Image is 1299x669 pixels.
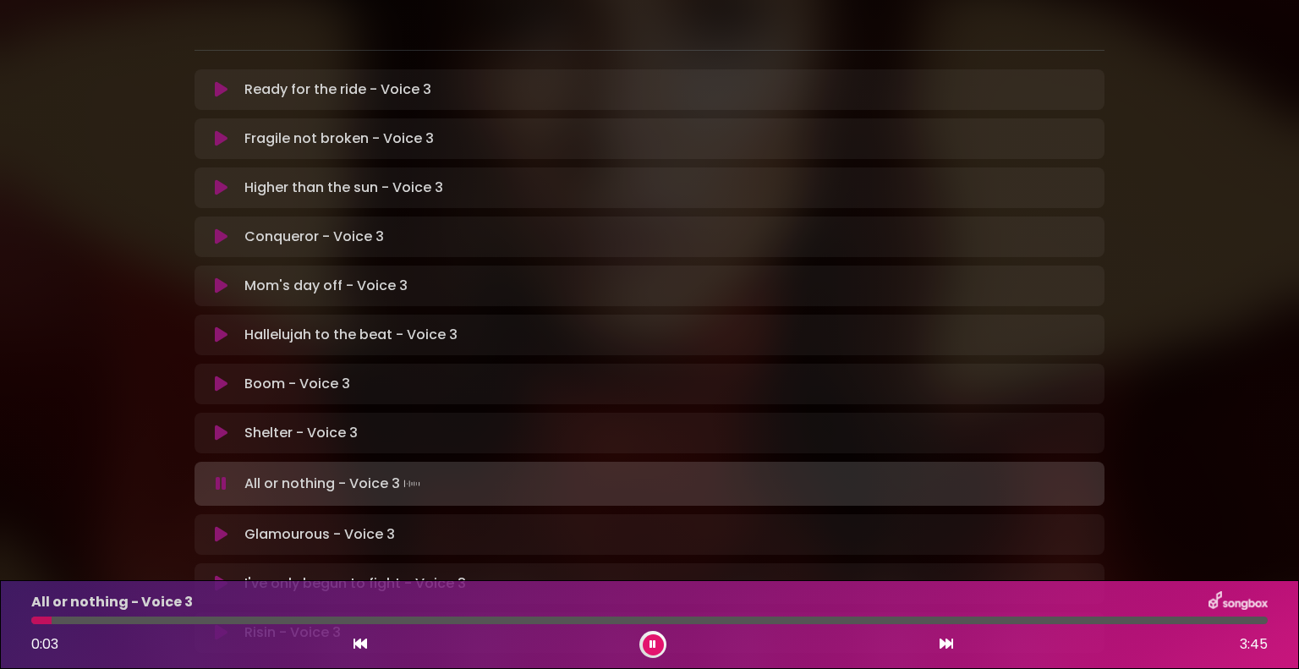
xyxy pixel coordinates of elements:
[244,325,458,345] p: Hallelujah to the beat - Voice 3
[244,524,395,545] p: Glamourous - Voice 3
[244,80,431,100] p: Ready for the ride - Voice 3
[400,472,424,496] img: waveform4.gif
[244,374,350,394] p: Boom - Voice 3
[31,592,193,612] p: All or nothing - Voice 3
[244,227,384,247] p: Conqueror - Voice 3
[1209,591,1268,613] img: songbox-logo-white.png
[31,634,58,654] span: 0:03
[244,178,443,198] p: Higher than the sun - Voice 3
[244,129,434,149] p: Fragile not broken - Voice 3
[244,573,466,594] p: I've only begun to fight - Voice 3
[1240,634,1268,655] span: 3:45
[244,472,424,496] p: All or nothing - Voice 3
[244,423,358,443] p: Shelter - Voice 3
[244,276,408,296] p: Mom's day off - Voice 3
